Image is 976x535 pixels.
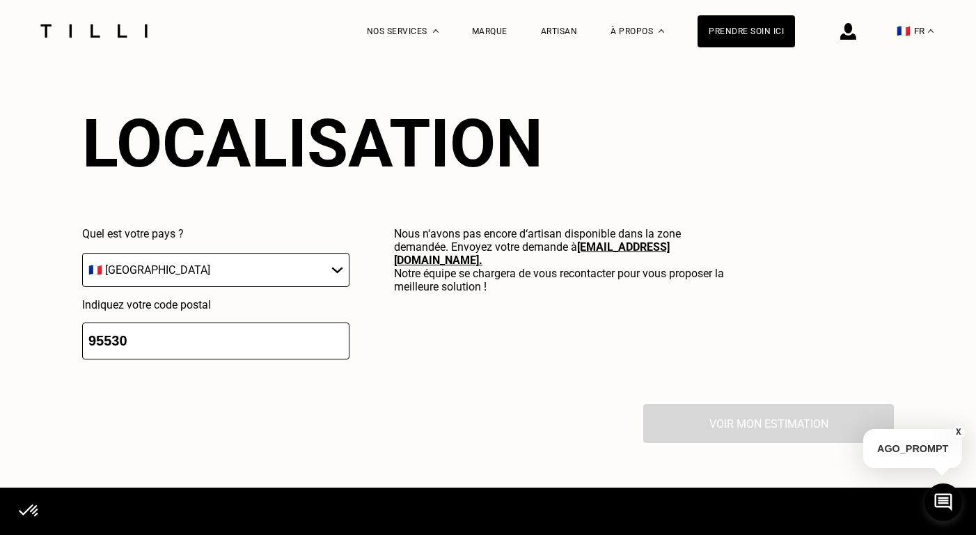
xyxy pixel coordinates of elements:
[82,227,349,240] p: Quel est votre pays ?
[394,227,726,293] p: Nous n‘avons pas encore d‘artisan disponible dans la zone demandée. Envoyez votre demande à Notre...
[897,24,911,38] span: 🇫🇷
[82,323,349,359] input: 75001 or 69008
[863,429,962,468] p: AGO_PROMPT
[82,104,726,183] div: Localisation
[433,29,439,33] img: Menu déroulant
[928,29,934,33] img: menu déroulant
[82,298,349,311] p: Indiquez votre code postal
[472,26,507,36] a: Marque
[659,29,664,33] img: Menu déroulant à propos
[36,24,152,38] img: Logo du service de couturière Tilli
[394,240,670,267] a: [EMAIL_ADDRESS][DOMAIN_NAME].
[840,23,856,40] img: icône connexion
[952,424,966,440] button: X
[541,26,578,36] a: Artisan
[698,15,795,47] a: Prendre soin ici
